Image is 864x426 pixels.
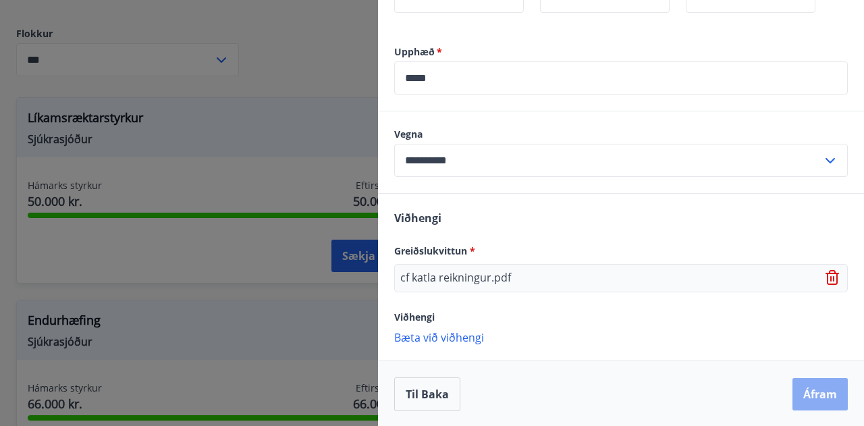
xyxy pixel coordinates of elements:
[394,128,848,141] label: Vegna
[394,311,435,323] span: Viðhengi
[394,211,441,225] span: Viðhengi
[394,244,475,257] span: Greiðslukvittun
[792,378,848,410] button: Áfram
[394,61,848,95] div: Upphæð
[394,377,460,411] button: Til baka
[394,330,848,344] p: Bæta við viðhengi
[400,270,511,286] p: cf katla reikningur.pdf
[394,45,848,59] label: Upphæð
